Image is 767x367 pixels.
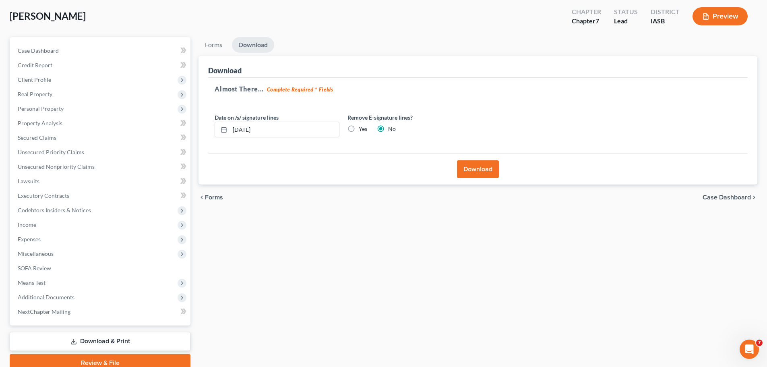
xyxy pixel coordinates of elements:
a: Unsecured Nonpriority Claims [11,160,190,174]
a: Property Analysis [11,116,190,131]
a: Download & Print [10,332,190,351]
a: Executory Contracts [11,189,190,203]
input: MM/DD/YYYY [230,122,339,137]
strong: Complete Required * Fields [267,86,333,93]
span: Unsecured Priority Claims [18,149,84,156]
span: Miscellaneous [18,250,54,257]
label: No [388,125,396,133]
div: Chapter [572,17,601,26]
label: Date on /s/ signature lines [215,113,279,122]
span: Case Dashboard [18,47,59,54]
i: chevron_left [198,194,205,201]
span: Income [18,221,36,228]
span: Means Test [18,279,45,286]
span: 7 [595,17,599,25]
a: Download [232,37,274,53]
i: chevron_right [751,194,757,201]
span: Personal Property [18,105,64,112]
span: SOFA Review [18,265,51,272]
button: Download [457,160,499,178]
span: Real Property [18,91,52,97]
span: NextChapter Mailing [18,308,70,315]
span: [PERSON_NAME] [10,10,86,22]
div: Download [208,66,242,75]
span: Codebtors Insiders & Notices [18,207,91,214]
span: Credit Report [18,62,52,68]
div: Lead [614,17,638,26]
span: Additional Documents [18,294,74,301]
label: Remove E-signature lines? [347,113,472,122]
h5: Almost There... [215,84,741,94]
span: Unsecured Nonpriority Claims [18,163,95,170]
a: Unsecured Priority Claims [11,145,190,160]
span: Secured Claims [18,134,56,141]
a: Credit Report [11,58,190,73]
span: Expenses [18,236,41,243]
div: IASB [651,17,680,26]
a: Lawsuits [11,174,190,189]
div: District [651,7,680,17]
div: Chapter [572,7,601,17]
a: NextChapter Mailing [11,305,190,319]
span: Client Profile [18,76,51,83]
iframe: Intercom live chat [740,340,759,359]
div: Status [614,7,638,17]
a: Case Dashboard chevron_right [703,194,757,201]
span: Executory Contracts [18,192,69,199]
span: Forms [205,194,223,201]
label: Yes [359,125,367,133]
span: Lawsuits [18,178,39,185]
span: Case Dashboard [703,194,751,201]
a: SOFA Review [11,261,190,276]
button: Preview [693,7,748,25]
span: Property Analysis [18,120,62,126]
button: chevron_left Forms [198,194,234,201]
a: Secured Claims [11,131,190,145]
a: Case Dashboard [11,44,190,58]
span: 7 [756,340,763,346]
a: Forms [198,37,229,53]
